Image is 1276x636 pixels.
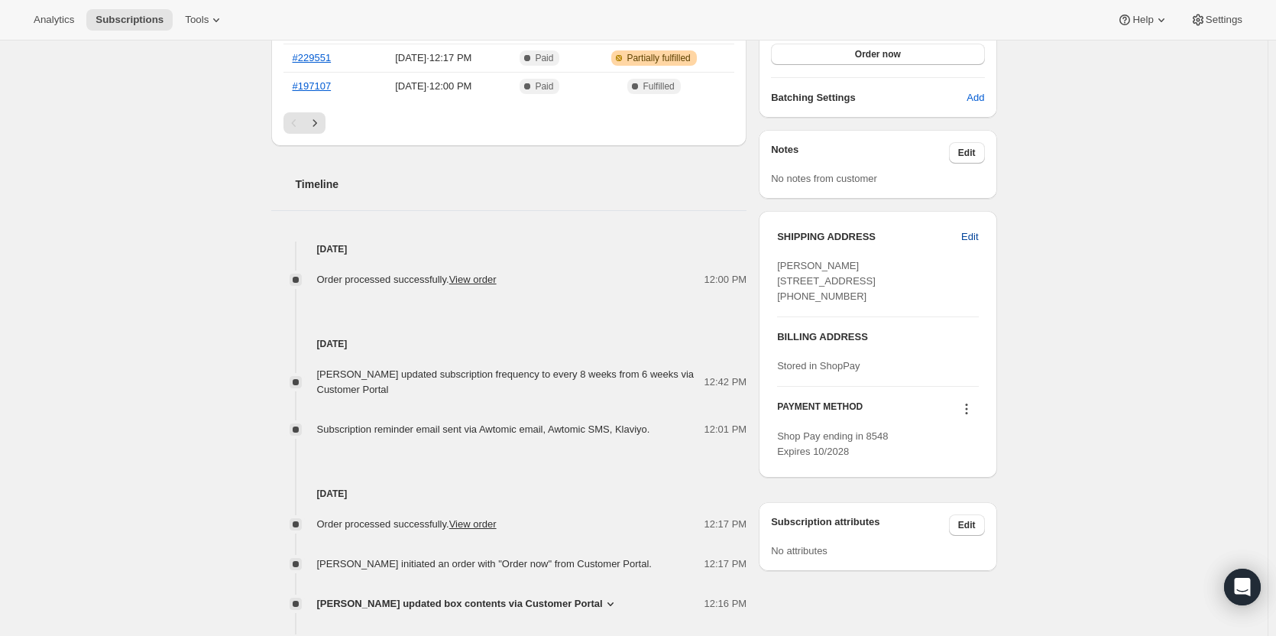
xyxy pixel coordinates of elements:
span: [DATE] · 12:17 PM [371,50,497,66]
span: 12:42 PM [704,375,747,390]
span: Edit [958,519,976,531]
span: [DATE] · 12:00 PM [371,79,497,94]
span: [PERSON_NAME] initiated an order with "Order now" from Customer Portal. [317,558,652,569]
button: Tools [176,9,233,31]
span: 12:17 PM [704,517,747,532]
button: Settings [1181,9,1252,31]
span: 12:17 PM [704,556,747,572]
h3: Subscription attributes [771,514,949,536]
h3: Notes [771,142,949,164]
span: Order now [855,48,901,60]
h3: SHIPPING ADDRESS [777,229,961,245]
button: [PERSON_NAME] updated box contents via Customer Portal [317,596,618,612]
span: Subscriptions [96,14,164,26]
h2: Timeline [296,177,747,192]
span: [PERSON_NAME] updated subscription frequency to every 8 weeks from 6 weeks via Customer Portal [317,368,695,395]
span: 12:01 PM [704,422,747,437]
button: Next [304,112,325,134]
h4: [DATE] [271,242,747,257]
button: Edit [949,142,985,164]
span: Tools [185,14,209,26]
span: Stored in ShopPay [777,360,860,372]
h4: [DATE] [271,336,747,352]
button: Edit [949,514,985,536]
span: Analytics [34,14,74,26]
span: [PERSON_NAME] [STREET_ADDRESS] [PHONE_NUMBER] [777,260,876,302]
a: View order [449,274,497,285]
span: Edit [958,147,976,159]
button: Edit [952,225,987,249]
h3: BILLING ADDRESS [777,329,978,345]
a: #229551 [293,52,332,63]
a: #197107 [293,80,332,92]
span: 12:00 PM [704,272,747,287]
h3: PAYMENT METHOD [777,401,863,421]
span: Paid [535,80,553,92]
span: [PERSON_NAME] updated box contents via Customer Portal [317,596,603,612]
nav: Pagination [283,112,735,134]
span: Help [1132,14,1153,26]
span: Partially fulfilled [627,52,690,64]
span: Shop Pay ending in 8548 Expires 10/2028 [777,430,888,457]
span: Subscription reminder email sent via Awtomic email, Awtomic SMS, Klaviyo. [317,423,650,435]
span: Fulfilled [643,80,674,92]
span: No attributes [771,545,827,556]
span: 12:16 PM [704,596,747,612]
span: Add [967,90,984,105]
h6: Batching Settings [771,90,967,105]
span: No notes from customer [771,173,877,184]
button: Order now [771,44,984,65]
button: Help [1108,9,1177,31]
span: Settings [1206,14,1242,26]
span: Paid [535,52,553,64]
button: Add [957,86,993,110]
h4: [DATE] [271,486,747,501]
button: Subscriptions [86,9,173,31]
a: View order [449,518,497,530]
span: Order processed successfully. [317,274,497,285]
span: Edit [961,229,978,245]
span: Order processed successfully. [317,518,497,530]
div: Open Intercom Messenger [1224,569,1261,605]
button: Analytics [24,9,83,31]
